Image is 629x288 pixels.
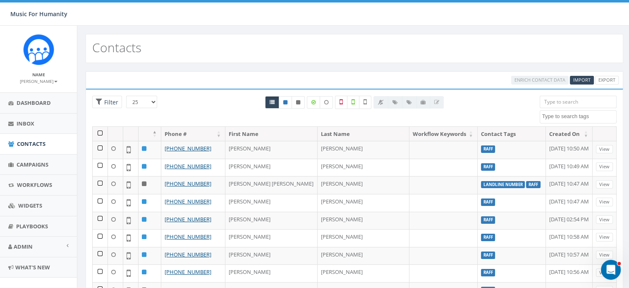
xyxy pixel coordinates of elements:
span: Contacts [17,140,45,148]
a: [PHONE_NUMBER] [165,215,211,223]
span: Playbooks [16,223,48,230]
td: [DATE] 10:47 AM [546,194,593,212]
th: Phone #: activate to sort column ascending [161,127,225,141]
span: Widgets [18,202,42,209]
td: [DATE] 10:49 AM [546,159,593,177]
td: [DATE] 10:50 AM [546,141,593,159]
iframe: Intercom live chat [601,260,621,280]
label: Not Validated [359,96,371,109]
a: Import [570,76,594,85]
td: [PERSON_NAME] [318,194,410,212]
td: [PERSON_NAME] [225,141,318,159]
td: [PERSON_NAME] [318,247,410,265]
a: [PHONE_NUMBER] [165,233,211,240]
th: Created On: activate to sort column ascending [546,127,593,141]
label: Raff [481,269,495,276]
label: Raff [526,181,541,189]
span: Inbox [17,120,34,127]
label: Validated [347,96,359,109]
a: View [596,233,613,242]
td: [DATE] 02:54 PM [546,212,593,230]
th: Last Name [318,127,410,141]
a: Export [595,76,619,85]
span: Campaigns [17,161,48,168]
a: View [596,269,613,277]
small: Name [32,72,45,77]
td: [PERSON_NAME] [318,212,410,230]
small: [PERSON_NAME] [20,78,57,84]
label: landline number [481,181,525,189]
a: [PERSON_NAME] [20,77,57,85]
th: Workflow Keywords: activate to sort column ascending [409,127,477,141]
i: This phone number is unsubscribed and has opted-out of all texts. [296,100,300,105]
a: All contacts [265,96,279,109]
td: [PERSON_NAME] [318,141,410,159]
a: [PHONE_NUMBER] [165,180,211,187]
a: [PHONE_NUMBER] [165,268,211,276]
label: Raff [481,234,495,241]
td: [PERSON_NAME] [PERSON_NAME] [225,176,318,194]
span: Advance Filter [92,96,122,109]
th: First Name [225,127,318,141]
label: Raff [481,216,495,224]
a: [PHONE_NUMBER] [165,145,211,152]
a: [PHONE_NUMBER] [165,251,211,258]
label: Data not Enriched [320,96,333,109]
span: What's New [15,264,50,271]
td: [PERSON_NAME] [225,247,318,265]
label: Raff [481,145,495,153]
span: CSV files only [573,77,591,83]
a: View [596,162,613,171]
td: [PERSON_NAME] [225,194,318,212]
h2: Contacts [92,41,141,54]
a: View [596,180,613,189]
img: Rally_Corp_Logo_1.png [23,34,54,65]
label: Raff [481,252,495,259]
td: [PERSON_NAME] [318,264,410,282]
span: Filter [102,98,118,106]
span: Workflows [17,181,52,189]
td: [DATE] 10:57 AM [546,247,593,265]
span: Admin [14,243,33,250]
a: View [596,251,613,259]
td: [PERSON_NAME] [225,264,318,282]
label: Data Enriched [307,96,320,109]
td: [DATE] 10:58 AM [546,229,593,247]
a: Opted Out [292,96,305,109]
label: Raff [481,198,495,206]
i: This phone number is subscribed and will receive texts. [283,100,287,105]
span: Music For Humanity [10,10,67,18]
a: View [596,198,613,206]
td: [DATE] 10:56 AM [546,264,593,282]
a: View [596,145,613,154]
td: [PERSON_NAME] [225,159,318,177]
td: [PERSON_NAME] [225,229,318,247]
td: [PERSON_NAME] [225,212,318,230]
th: Contact Tags [478,127,546,141]
label: Raff [481,163,495,171]
td: [PERSON_NAME] [318,176,410,194]
a: Active [279,96,292,109]
span: Dashboard [17,99,51,106]
textarea: Search [542,113,616,120]
a: [PHONE_NUMBER] [165,162,211,170]
span: Import [573,77,591,83]
td: [PERSON_NAME] [318,229,410,247]
input: Type to search [540,96,617,108]
a: View [596,215,613,224]
td: [DATE] 10:47 AM [546,176,593,194]
td: [PERSON_NAME] [318,159,410,177]
a: [PHONE_NUMBER] [165,198,211,205]
label: Not a Mobile [335,96,347,109]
